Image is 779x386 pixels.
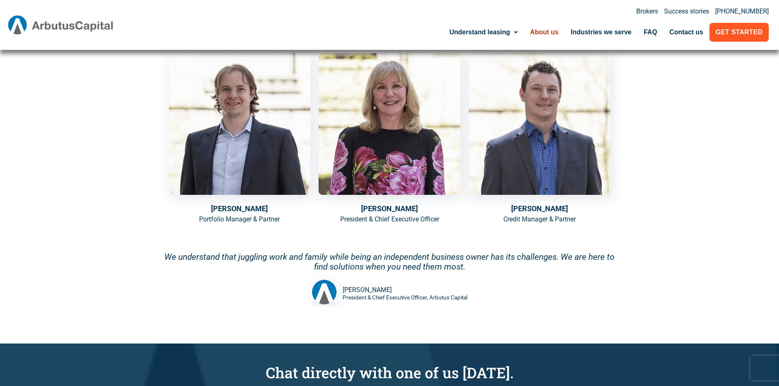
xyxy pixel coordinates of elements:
[565,23,638,42] a: Industries we serve
[319,214,460,224] p: President & Chief Executive Officer
[636,8,658,15] a: Brokers
[709,23,769,42] a: Get Started
[161,252,619,272] div: We understand that juggling work and family while being an independent business owner has its cha...
[169,203,311,214] h5: [PERSON_NAME]
[343,285,467,295] div: [PERSON_NAME]
[469,203,611,214] h5: [PERSON_NAME]
[169,214,311,224] p: Portfolio Manager & Partner
[663,23,709,42] a: Contact us
[524,23,564,42] a: About us
[469,214,611,224] p: Credit Manager & Partner
[638,23,663,42] a: FAQ
[715,8,769,15] a: [PHONE_NUMBER]
[664,8,709,15] a: Success stories
[343,295,467,301] div: President & Chief Executive Officer, Arbutus Capital
[319,203,460,214] h5: [PERSON_NAME]
[161,364,619,382] h3: Chat directly with one of us [DATE].
[443,23,524,42] a: Understand leasing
